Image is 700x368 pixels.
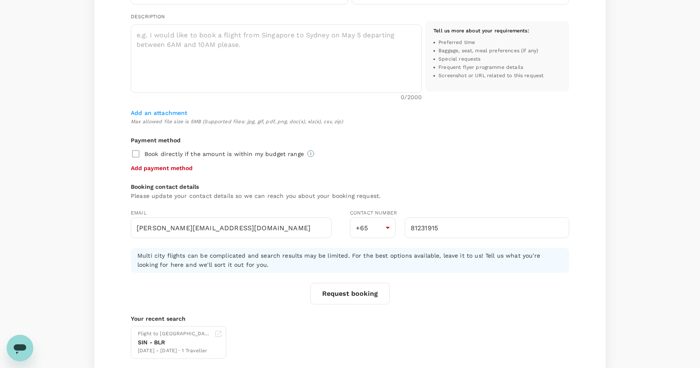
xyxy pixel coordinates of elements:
iframe: Button to launch messaging window [7,335,33,361]
span: Frequent flyer programme details [438,63,523,72]
span: Email [131,210,147,216]
p: 0 /2000 [401,93,422,101]
div: SIN - BLR [138,338,211,347]
span: Contact Number [350,210,397,216]
span: Screenshot or URL related to this request [438,72,543,80]
span: Special requests [438,55,480,63]
div: +65 [350,217,396,238]
h6: Booking contact details [131,183,569,192]
p: Your recent search [131,314,569,323]
span: Preferred time [438,39,475,47]
h6: Please update your contact details so we can reach you about your booking request. [131,192,569,201]
div: Flight to [GEOGRAPHIC_DATA] [138,330,211,338]
p: Book directly if the amount is within my budget range [144,150,304,158]
span: Baggage, seat, meal preferences (if any) [438,47,538,55]
button: Request booking [310,283,390,305]
h6: Payment method [131,136,569,145]
span: Tell us more about your requirements : [433,28,529,34]
button: Add payment method [131,164,193,172]
span: +65 [356,224,368,232]
div: [DATE] - [DATE] · 1 Traveller [138,347,211,355]
span: Description [131,14,165,19]
span: Add an attachment [131,110,188,116]
span: Max allowed file size is 5MB (Supported files: jpg, gif, pdf, png, doc(x), xls(x), csv, zip) [131,118,569,126]
h6: Multi city flights can be complicated and search results may be limited. For the best options ava... [137,251,563,270]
